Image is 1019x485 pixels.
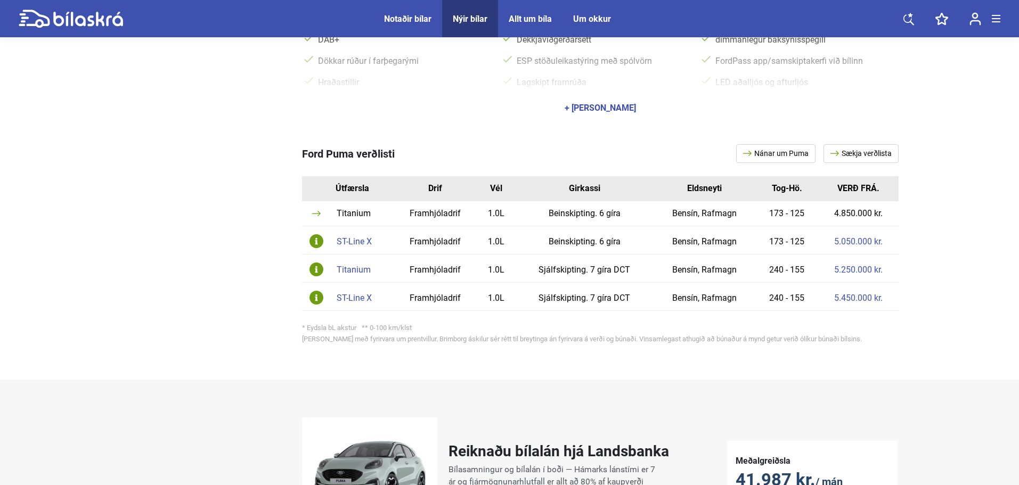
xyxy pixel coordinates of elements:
a: Sækja verðlista [824,144,899,163]
td: Bensín, Rafmagn [654,283,755,311]
a: 5.250.000 kr. [834,266,883,274]
td: Sjálfskipting. 7 gíra DCT [515,283,654,311]
td: Beinskipting. 6 gíra [515,201,654,226]
td: 240 - 155 [755,254,818,283]
td: Beinskipting. 6 gíra [515,226,654,254]
div: Vél [485,184,507,193]
td: Bensín, Rafmagn [654,226,755,254]
div: Útfærsla [336,184,394,193]
img: arrow.svg [743,151,754,156]
td: 173 - 125 [755,201,818,226]
td: 1.0L [477,226,515,254]
div: Titanium [337,209,388,218]
span: Ford Puma verðlisti [302,147,395,160]
div: [PERSON_NAME] með fyrirvara um prentvillur. Brimborg áskilur sér rétt til breytinga án fyrirvara ... [302,335,899,342]
img: arrow.svg [830,151,842,156]
td: 173 - 125 [755,226,818,254]
td: Bensín, Rafmagn [654,254,755,283]
a: Nánar um Puma [736,144,816,163]
a: 4.850.000 kr. [834,209,883,218]
td: Framhjóladrif [393,226,477,254]
td: Framhjóladrif [393,254,477,283]
img: info-icon.svg [309,262,323,276]
h5: Meðalgreiðsla [736,456,889,466]
a: 5.050.000 kr. [834,237,883,246]
td: Framhjóladrif [393,201,477,226]
div: ST-Line X [337,237,388,246]
th: Id [302,176,331,201]
div: + [PERSON_NAME] [565,104,636,112]
div: * Eydsla bL akstur [302,324,899,331]
a: Um okkur [573,14,611,24]
img: info-icon.svg [309,234,323,248]
div: Girkassi [523,184,646,193]
a: Nýir bílar [453,14,487,24]
span: ** 0-100 km/klst [362,324,412,332]
a: 5.450.000 kr. [834,294,883,302]
td: 1.0L [477,201,515,226]
div: ST-Line X [337,294,388,302]
div: Drif [401,184,469,193]
div: VERÐ FRÁ. [826,184,890,193]
h2: Reiknaðu bílalán hjá Landsbanka [449,442,669,460]
a: Notaðir bílar [384,14,431,24]
div: Titanium [337,266,388,274]
td: 1.0L [477,283,515,311]
img: arrow.svg [312,211,321,216]
td: Sjálfskipting. 7 gíra DCT [515,254,654,283]
img: user-login.svg [969,12,981,26]
div: Eldsneyti [662,184,747,193]
img: info-icon.svg [309,291,323,305]
a: Allt um bíla [509,14,552,24]
td: 240 - 155 [755,283,818,311]
td: Bensín, Rafmagn [654,201,755,226]
td: 1.0L [477,254,515,283]
div: Tog-Hö. [763,184,810,193]
td: Framhjóladrif [393,283,477,311]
